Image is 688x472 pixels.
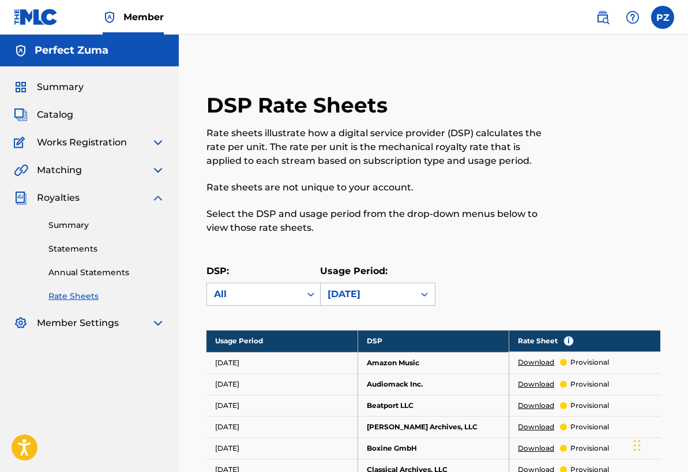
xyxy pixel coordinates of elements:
[206,395,358,416] td: [DATE]
[206,126,556,168] p: Rate sheets illustrate how a digital service provider (DSP) calculates the rate per unit. The rat...
[123,10,164,24] span: Member
[151,136,165,149] img: expand
[626,10,640,24] img: help
[206,92,393,118] h2: DSP Rate Sheets
[14,316,28,330] img: Member Settings
[206,265,229,276] label: DSP:
[651,6,674,29] div: User Menu
[621,6,644,29] div: Help
[14,163,28,177] img: Matching
[570,422,609,432] p: provisional
[358,352,509,373] td: Amazon Music
[151,316,165,330] img: expand
[570,379,609,389] p: provisional
[37,163,82,177] span: Matching
[358,416,509,437] td: [PERSON_NAME] Archives, LLC
[48,243,165,255] a: Statements
[35,44,108,57] h5: Perfect Zuma
[358,437,509,459] td: Boxine GmbH
[14,136,29,149] img: Works Registration
[48,219,165,231] a: Summary
[518,379,554,389] a: Download
[14,80,84,94] a: SummarySummary
[328,287,407,301] div: [DATE]
[214,287,294,301] div: All
[206,373,358,395] td: [DATE]
[48,290,165,302] a: Rate Sheets
[596,10,610,24] img: search
[37,80,84,94] span: Summary
[48,267,165,279] a: Annual Statements
[103,10,116,24] img: Top Rightsholder
[518,400,554,411] a: Download
[206,181,556,194] p: Rate sheets are not unique to your account.
[14,80,28,94] img: Summary
[206,416,358,437] td: [DATE]
[37,191,80,205] span: Royalties
[14,108,73,122] a: CatalogCatalog
[634,428,641,463] div: Drag
[630,417,688,472] iframe: Chat Widget
[320,265,388,276] label: Usage Period:
[37,316,119,330] span: Member Settings
[570,357,609,368] p: provisional
[564,336,573,346] span: i
[206,330,358,352] th: Usage Period
[518,422,554,432] a: Download
[151,163,165,177] img: expand
[358,395,509,416] td: Beatport LLC
[206,207,556,235] p: Select the DSP and usage period from the drop-down menus below to view those rate sheets.
[656,303,688,396] iframe: Resource Center
[570,443,609,454] p: provisional
[518,357,554,368] a: Download
[509,330,660,352] th: Rate Sheet
[151,191,165,205] img: expand
[591,6,614,29] a: Public Search
[37,136,127,149] span: Works Registration
[358,373,509,395] td: Audiomack Inc.
[14,9,58,25] img: MLC Logo
[37,108,73,122] span: Catalog
[206,352,358,373] td: [DATE]
[14,44,28,58] img: Accounts
[518,443,554,454] a: Download
[14,108,28,122] img: Catalog
[570,400,609,411] p: provisional
[358,330,509,352] th: DSP
[14,191,28,205] img: Royalties
[206,437,358,459] td: [DATE]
